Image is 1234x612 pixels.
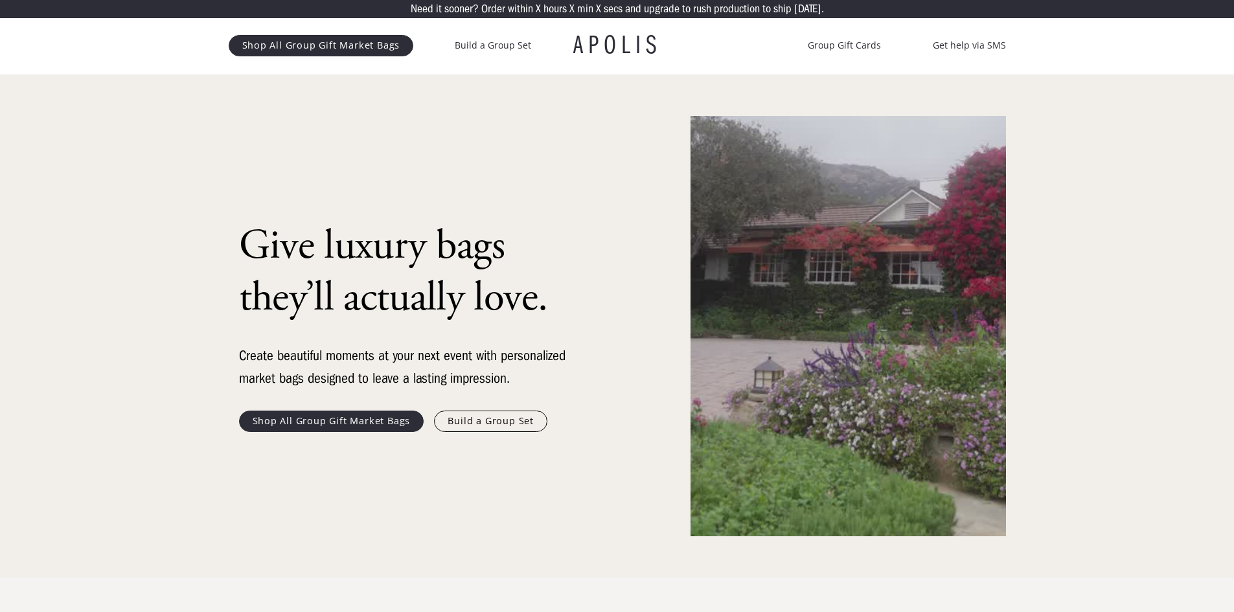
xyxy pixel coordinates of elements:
a: APOLIS [573,32,661,58]
p: X [536,3,541,15]
p: and upgrade to rush production to ship [DATE]. [625,3,824,15]
p: X [569,3,575,15]
p: min [577,3,593,15]
p: Need it sooner? Order within [411,3,533,15]
a: Build a Group Set [434,411,547,431]
p: hours [543,3,567,15]
a: Build a Group Set [455,38,531,53]
h1: Give luxury bags they’ll actually love. [239,220,576,324]
a: Group Gift Cards [808,38,881,53]
a: Get help via SMS [933,38,1006,53]
p: secs [604,3,623,15]
a: Shop All Group Gift Market Bags [229,35,414,56]
p: X [596,3,601,15]
a: Shop All Group Gift Market Bags [239,411,424,431]
div: Create beautiful moments at your next event with personalized market bags designed to leave a las... [239,345,576,390]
